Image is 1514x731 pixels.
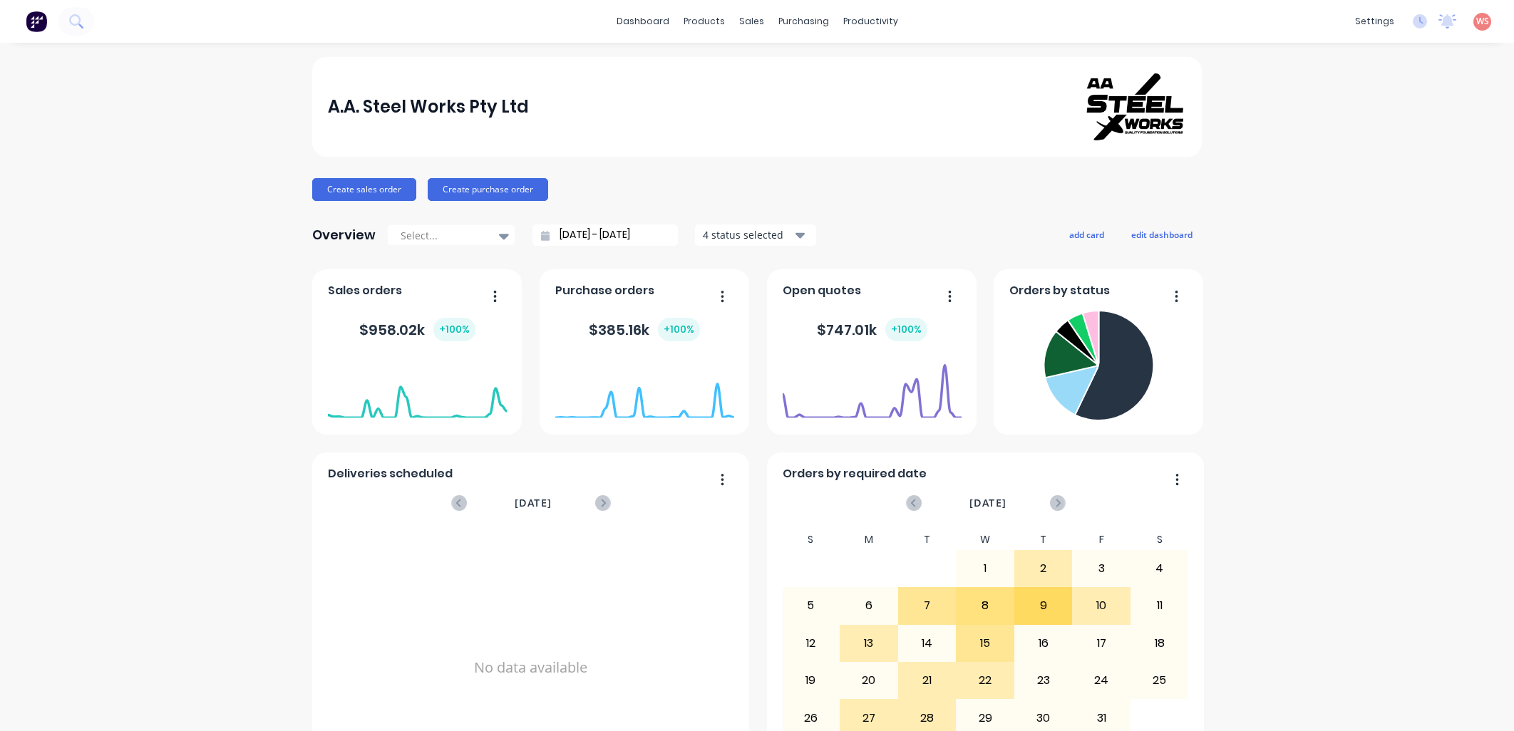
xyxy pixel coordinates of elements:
[840,663,897,698] div: 20
[771,11,836,32] div: purchasing
[957,626,1014,661] div: 15
[1015,626,1072,661] div: 16
[328,93,529,121] div: A.A. Steel Works Pty Ltd
[783,663,840,698] div: 19
[783,626,840,661] div: 12
[1072,529,1131,550] div: F
[1122,225,1202,244] button: edit dashboard
[969,495,1006,511] span: [DATE]
[676,11,732,32] div: products
[783,588,840,623] div: 5
[1131,551,1188,586] div: 4
[1476,15,1489,28] span: WS
[899,663,956,698] div: 21
[312,221,376,249] div: Overview
[898,529,957,550] div: T
[840,626,897,661] div: 13
[957,663,1014,698] div: 22
[1131,663,1188,698] div: 25
[312,178,416,201] button: Create sales order
[1014,529,1073,550] div: T
[26,11,47,32] img: Factory
[840,588,897,623] div: 6
[1060,225,1113,244] button: add card
[899,588,956,623] div: 7
[589,318,700,341] div: $ 385.16k
[817,318,927,341] div: $ 747.01k
[1086,73,1186,141] img: A.A. Steel Works Pty Ltd
[433,318,475,341] div: + 100 %
[899,626,956,661] div: 14
[1009,282,1110,299] span: Orders by status
[956,529,1014,550] div: W
[782,529,840,550] div: S
[783,282,861,299] span: Open quotes
[428,178,548,201] button: Create purchase order
[1073,551,1130,586] div: 3
[836,11,905,32] div: productivity
[555,282,654,299] span: Purchase orders
[1131,626,1188,661] div: 18
[1015,551,1072,586] div: 2
[1073,626,1130,661] div: 17
[957,551,1014,586] div: 1
[658,318,700,341] div: + 100 %
[957,588,1014,623] div: 8
[328,282,402,299] span: Sales orders
[1073,588,1130,623] div: 10
[1348,11,1401,32] div: settings
[1015,588,1072,623] div: 9
[1131,529,1189,550] div: S
[703,227,793,242] div: 4 status selected
[515,495,552,511] span: [DATE]
[695,224,816,246] button: 4 status selected
[840,529,898,550] div: M
[1015,663,1072,698] div: 23
[359,318,475,341] div: $ 958.02k
[885,318,927,341] div: + 100 %
[1131,588,1188,623] div: 11
[609,11,676,32] a: dashboard
[732,11,771,32] div: sales
[1073,663,1130,698] div: 24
